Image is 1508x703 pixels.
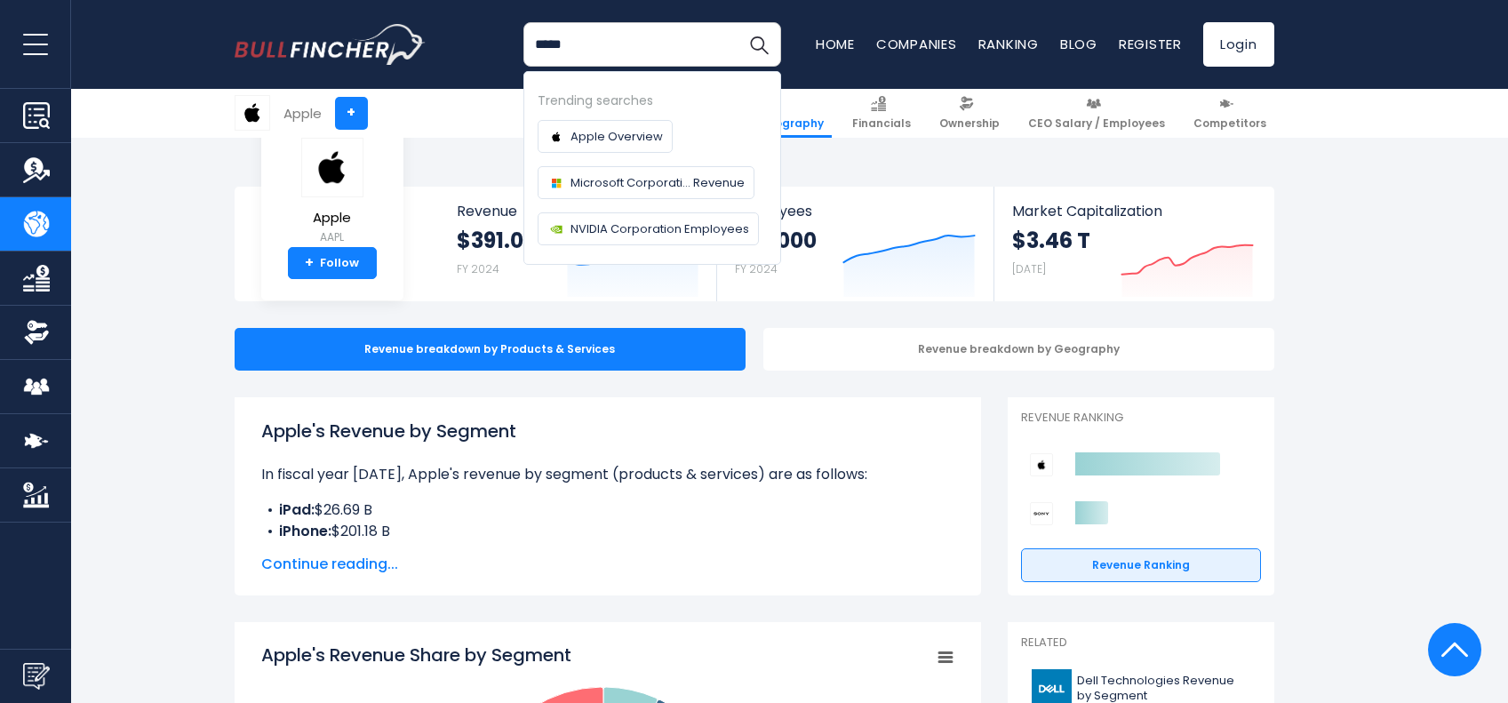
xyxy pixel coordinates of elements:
b: iPad: [279,499,315,520]
a: CEO Salary / Employees [1020,89,1173,138]
span: Continue reading... [261,554,954,575]
small: FY 2024 [735,261,778,276]
div: Apple [283,103,322,124]
img: Company logo [547,174,565,192]
div: Trending searches [538,91,767,111]
span: Apple Overview [570,127,663,146]
img: Company logo [547,128,565,146]
span: Apple [301,211,363,226]
img: Company logo [547,220,565,238]
small: AAPL [301,229,363,245]
a: +Follow [288,247,377,279]
a: Blog [1060,35,1097,53]
span: Ownership [939,116,1000,131]
a: Apple AAPL [300,137,364,248]
button: Search [737,22,781,67]
a: Register [1119,35,1182,53]
li: $26.69 B [261,499,954,521]
a: Go to homepage [235,24,426,65]
p: Related [1021,635,1261,651]
img: Ownership [23,319,50,346]
img: Sony Group Corporation competitors logo [1030,502,1053,525]
a: Revenue $391.04 B FY 2024 [439,187,717,301]
div: Revenue breakdown by Products & Services [235,328,746,371]
img: Apple competitors logo [1030,453,1053,476]
b: iPhone: [279,521,331,541]
img: bullfincher logo [235,24,426,65]
tspan: Apple's Revenue Share by Segment [261,643,571,667]
span: Financials [852,116,911,131]
span: Microsoft Corporati... Revenue [570,173,745,192]
p: Revenue Ranking [1021,411,1261,426]
span: CEO Salary / Employees [1028,116,1165,131]
h1: Apple's Revenue by Segment [261,418,954,444]
a: Companies [876,35,957,53]
span: NVIDIA Corporation Employees [570,220,749,238]
a: Competitors [1185,89,1274,138]
img: AAPL logo [301,138,363,197]
span: Employees [735,203,976,220]
a: Apple Overview [538,120,673,153]
li: $201.18 B [261,521,954,542]
span: Product / Geography [701,116,824,131]
strong: $3.46 T [1012,227,1090,254]
a: Home [816,35,855,53]
a: Login [1203,22,1274,67]
span: Revenue [457,203,699,220]
a: Ownership [931,89,1008,138]
a: Financials [844,89,919,138]
a: Microsoft Corporati... Revenue [538,166,754,199]
small: [DATE] [1012,261,1046,276]
p: In fiscal year [DATE], Apple's revenue by segment (products & services) are as follows: [261,464,954,485]
a: Market Capitalization $3.46 T [DATE] [994,187,1272,301]
a: Ranking [978,35,1039,53]
div: Revenue breakdown by Geography [763,328,1274,371]
a: NVIDIA Corporation Employees [538,212,759,245]
a: Revenue Ranking [1021,548,1261,582]
span: Competitors [1193,116,1266,131]
a: + [335,97,368,130]
small: FY 2024 [457,261,499,276]
span: Market Capitalization [1012,203,1254,220]
strong: $391.04 B [457,227,555,254]
strong: + [305,255,314,271]
a: Employees 164,000 FY 2024 [717,187,993,301]
img: AAPL logo [235,96,269,130]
